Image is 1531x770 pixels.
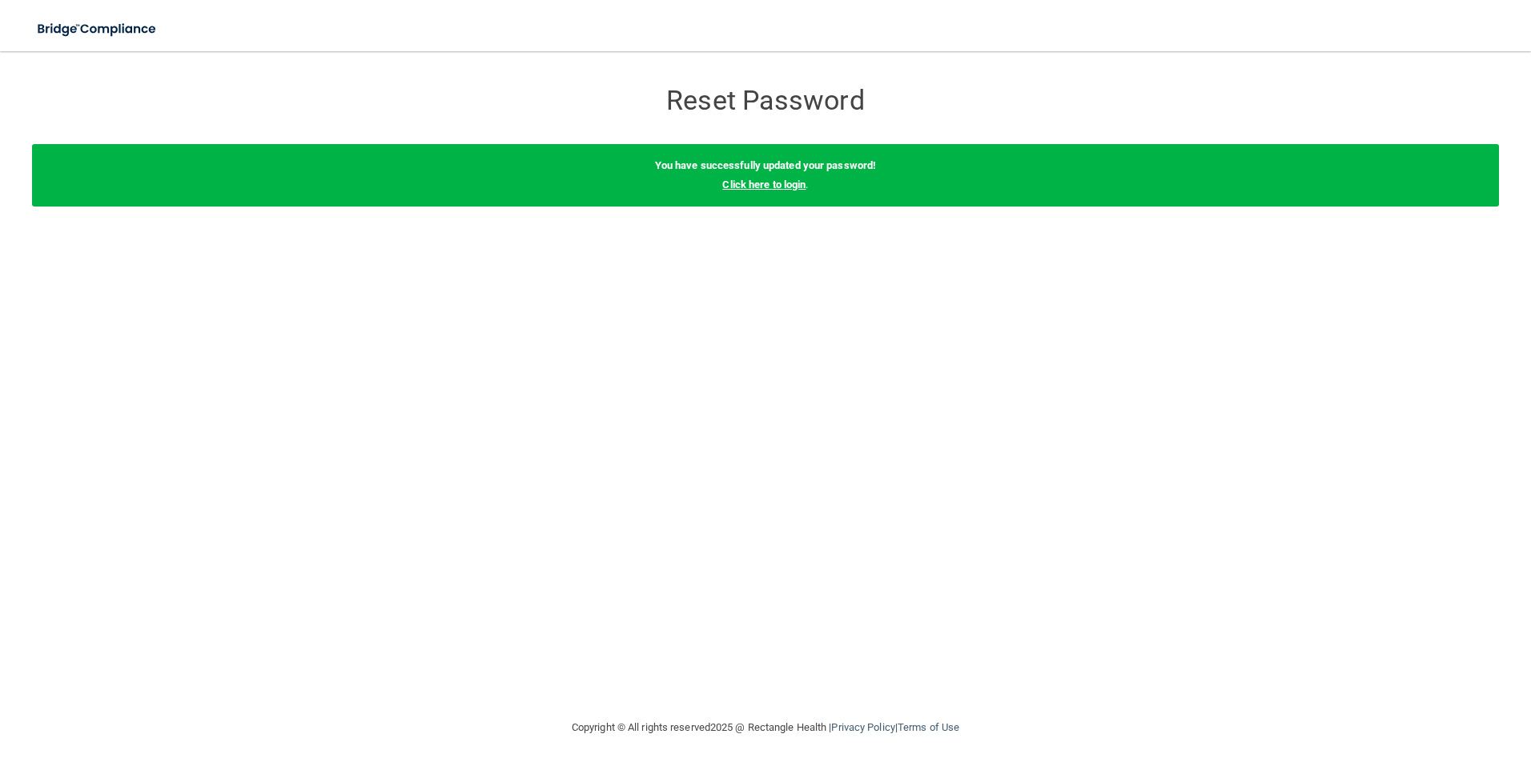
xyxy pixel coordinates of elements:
a: Terms of Use [898,721,959,733]
img: bridge_compliance_login_screen.278c3ca4.svg [24,13,171,46]
div: Copyright © All rights reserved 2025 @ Rectangle Health | | [473,702,1058,753]
h3: Reset Password [473,86,1058,115]
iframe: Drift Widget Chat Controller [1254,656,1512,720]
div: . [32,144,1499,207]
a: Click here to login [722,178,806,190]
a: Privacy Policy [831,721,894,733]
b: You have successfully updated your password! [655,159,876,171]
